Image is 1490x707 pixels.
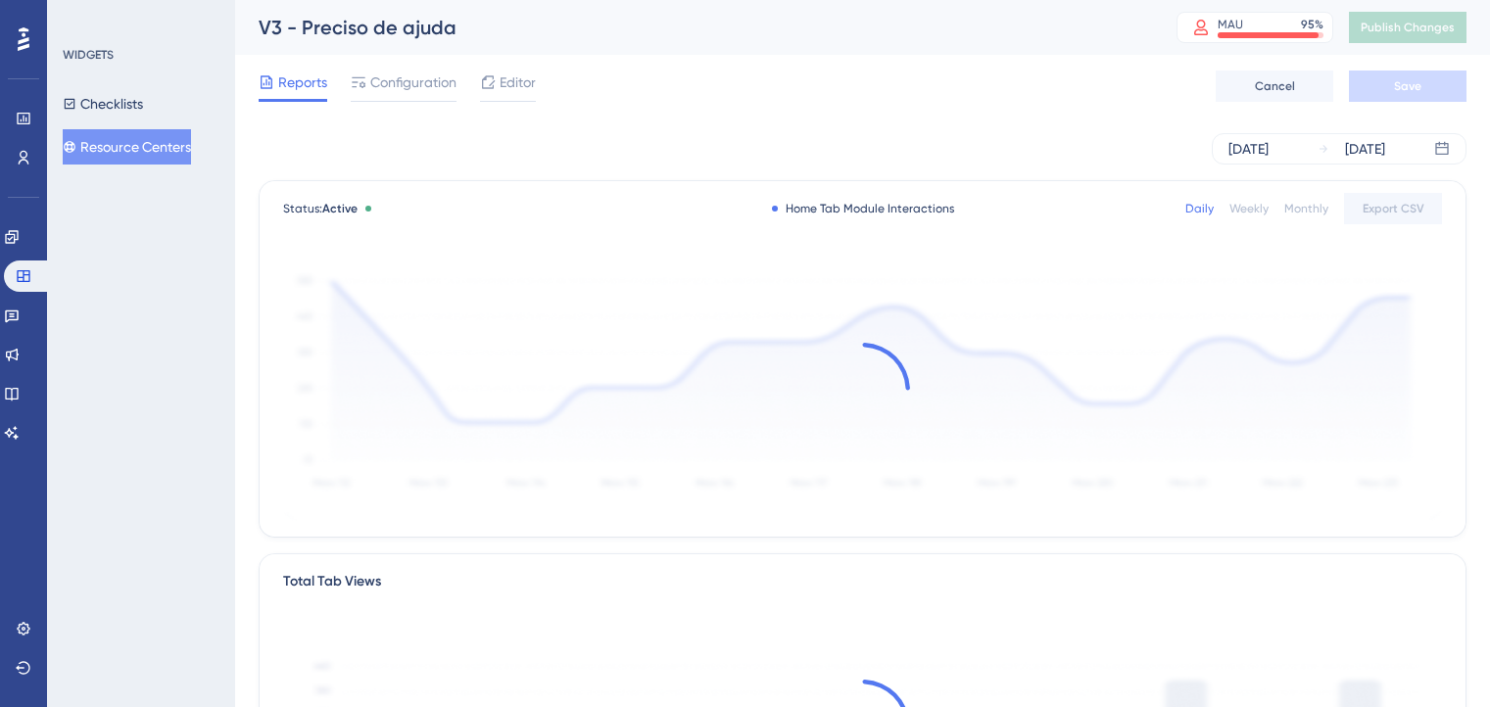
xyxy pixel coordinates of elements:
[1185,201,1214,216] div: Daily
[1229,201,1269,216] div: Weekly
[63,86,143,121] button: Checklists
[1344,193,1442,224] button: Export CSV
[772,201,954,216] div: Home Tab Module Interactions
[278,71,327,94] span: Reports
[63,129,191,165] button: Resource Centers
[1349,12,1466,43] button: Publish Changes
[283,570,381,593] div: Total Tab Views
[370,71,457,94] span: Configuration
[500,71,536,94] span: Editor
[63,47,114,63] div: WIDGETS
[283,201,358,216] span: Status:
[1216,71,1333,102] button: Cancel
[1255,78,1295,94] span: Cancel
[1228,137,1269,161] div: [DATE]
[1301,17,1323,32] div: 95 %
[1361,20,1455,35] span: Publish Changes
[1284,201,1328,216] div: Monthly
[1345,137,1385,161] div: [DATE]
[322,202,358,215] span: Active
[259,14,1128,41] div: V3 - Preciso de ajuda
[1394,78,1421,94] span: Save
[1218,17,1243,32] div: MAU
[1363,201,1424,216] span: Export CSV
[1349,71,1466,102] button: Save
